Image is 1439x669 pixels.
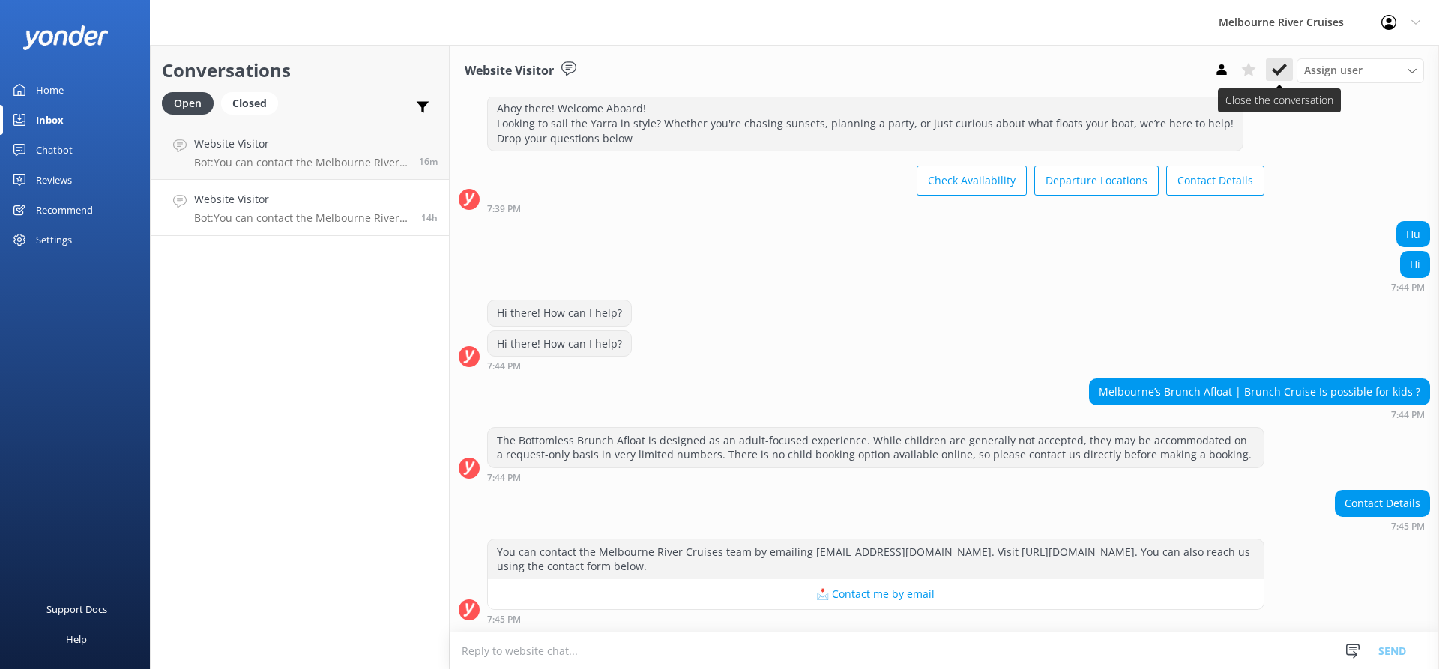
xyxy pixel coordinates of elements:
strong: 7:44 PM [1391,411,1425,420]
strong: 7:39 PM [487,205,521,214]
h2: Conversations [162,56,438,85]
a: Closed [221,94,286,111]
img: yonder-white-logo.png [22,25,109,50]
div: Aug 28 2025 07:45pm (UTC +10:00) Australia/Sydney [487,614,1264,624]
div: Reviews [36,165,72,195]
div: Support Docs [46,594,107,624]
button: Check Availability [917,166,1027,196]
div: Hi there! How can I help? [488,300,631,326]
strong: 7:44 PM [487,362,521,371]
h4: Website Visitor [194,191,410,208]
div: Aug 28 2025 07:44pm (UTC +10:00) Australia/Sydney [1391,282,1430,292]
div: Hi there! How can I help? [488,331,631,357]
strong: 7:44 PM [487,473,521,482]
div: Aug 28 2025 07:44pm (UTC +10:00) Australia/Sydney [487,360,632,371]
h4: Website Visitor [194,136,408,152]
div: Inbox [36,105,64,135]
div: Aug 28 2025 07:44pm (UTC +10:00) Australia/Sydney [1089,409,1430,420]
div: Help [66,624,87,654]
button: 📩 Contact me by email [488,579,1264,609]
button: Contact Details [1166,166,1264,196]
div: Open [162,92,214,115]
p: Bot: You can contact the Melbourne River Cruises team by emailing [EMAIL_ADDRESS][DOMAIN_NAME]. V... [194,156,408,169]
div: Home [36,75,64,105]
div: Aug 28 2025 07:44pm (UTC +10:00) Australia/Sydney [487,472,1264,482]
div: The Bottomless Brunch Afloat is designed as an adult-focused experience. While children are gener... [488,428,1264,467]
div: Recommend [36,195,93,225]
div: Closed [221,92,278,115]
div: Hi [1401,252,1429,277]
div: Ahoy there! Welcome Aboard! Looking to sail the Yarra in style? Whether you're chasing sunsets, p... [488,96,1243,151]
strong: 7:44 PM [1391,283,1425,292]
div: Contact Details [1336,491,1429,516]
a: Website VisitorBot:You can contact the Melbourne River Cruises team by emailing [EMAIL_ADDRESS][D... [151,180,449,236]
strong: 7:45 PM [487,615,521,624]
h3: Website Visitor [465,61,554,81]
button: Departure Locations [1034,166,1159,196]
div: Assign User [1297,58,1424,82]
span: Assign user [1304,62,1363,79]
div: Aug 28 2025 07:45pm (UTC +10:00) Australia/Sydney [1335,521,1430,531]
div: Settings [36,225,72,255]
div: You can contact the Melbourne River Cruises team by emailing [EMAIL_ADDRESS][DOMAIN_NAME]. Visit ... [488,539,1264,579]
p: Bot: You can contact the Melbourne River Cruises team by emailing [EMAIL_ADDRESS][DOMAIN_NAME]. V... [194,211,410,225]
div: Hu [1397,222,1429,247]
a: Website VisitorBot:You can contact the Melbourne River Cruises team by emailing [EMAIL_ADDRESS][D... [151,124,449,180]
div: Melbourne’s Brunch Afloat | Brunch Cruise Is possible for kids ? [1090,379,1429,405]
div: Aug 28 2025 07:39pm (UTC +10:00) Australia/Sydney [487,203,1264,214]
span: Aug 28 2025 07:45pm (UTC +10:00) Australia/Sydney [421,211,438,224]
a: Open [162,94,221,111]
span: Aug 29 2025 10:18am (UTC +10:00) Australia/Sydney [419,155,438,168]
strong: 7:45 PM [1391,522,1425,531]
div: Chatbot [36,135,73,165]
